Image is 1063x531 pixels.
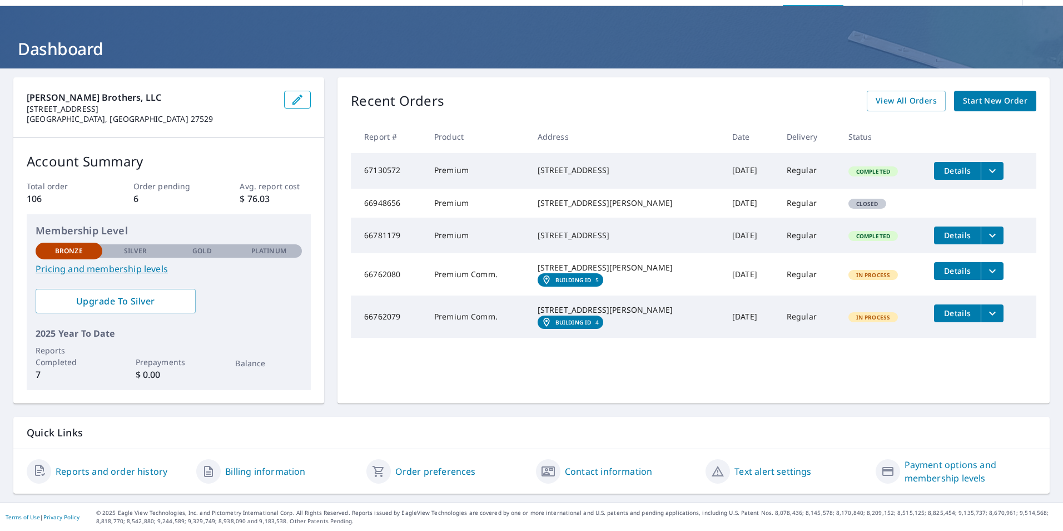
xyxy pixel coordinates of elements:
[778,120,840,153] th: Delivery
[425,296,529,338] td: Premium Comm.
[225,465,305,478] a: Billing information
[555,277,592,283] em: Building ID
[723,120,778,153] th: Date
[136,368,202,381] p: $ 0.00
[954,91,1036,111] a: Start New Order
[351,296,425,338] td: 66762079
[6,514,80,520] p: |
[351,189,425,218] td: 66948656
[981,162,1004,180] button: filesDropdownBtn-67130572
[778,253,840,296] td: Regular
[934,162,981,180] button: detailsBtn-67130572
[963,94,1027,108] span: Start New Order
[425,153,529,189] td: Premium
[778,189,840,218] td: Regular
[941,265,974,276] span: Details
[36,368,102,381] p: 7
[351,120,425,153] th: Report #
[941,230,974,240] span: Details
[538,273,604,287] a: Building ID5
[555,319,592,326] em: Building ID
[351,153,425,189] td: 67130572
[981,304,1004,322] button: filesDropdownBtn-66762079
[96,509,1057,525] p: © 2025 Eagle View Technologies, Inc. and Pictometry International Corp. All Rights Reserved. Repo...
[934,304,981,322] button: detailsBtn-66762079
[941,165,974,176] span: Details
[723,153,778,189] td: [DATE]
[251,246,286,256] p: Platinum
[778,296,840,338] td: Regular
[425,253,529,296] td: Premium Comm.
[36,327,302,340] p: 2025 Year To Date
[723,253,778,296] td: [DATE]
[43,513,80,521] a: Privacy Policy
[395,465,476,478] a: Order preferences
[981,227,1004,244] button: filesDropdownBtn-66781179
[934,227,981,244] button: detailsBtn-66781179
[351,91,444,111] p: Recent Orders
[136,356,202,368] p: Prepayments
[55,246,83,256] p: Bronze
[36,223,302,238] p: Membership Level
[529,120,723,153] th: Address
[56,465,167,478] a: Reports and order history
[850,271,897,279] span: In Process
[538,198,714,209] div: [STREET_ADDRESS][PERSON_NAME]
[240,180,311,192] p: Avg. report cost
[538,316,604,329] a: Building ID4
[538,165,714,176] div: [STREET_ADDRESS]
[425,189,529,218] td: Premium
[778,218,840,253] td: Regular
[538,230,714,241] div: [STREET_ADDRESS]
[425,218,529,253] td: Premium
[778,153,840,189] td: Regular
[27,114,275,124] p: [GEOGRAPHIC_DATA], [GEOGRAPHIC_DATA] 27529
[425,120,529,153] th: Product
[538,304,714,316] div: [STREET_ADDRESS][PERSON_NAME]
[840,120,926,153] th: Status
[27,192,98,205] p: 106
[934,262,981,280] button: detailsBtn-66762080
[13,37,1050,60] h1: Dashboard
[27,426,1036,440] p: Quick Links
[723,189,778,218] td: [DATE]
[941,308,974,318] span: Details
[27,151,311,171] p: Account Summary
[192,246,211,256] p: Gold
[240,192,311,205] p: $ 76.03
[850,200,885,208] span: Closed
[27,180,98,192] p: Total order
[27,91,275,104] p: [PERSON_NAME] Brothers, LLC
[36,262,302,276] a: Pricing and membership levels
[876,94,937,108] span: View All Orders
[850,313,897,321] span: In Process
[235,357,302,369] p: Balance
[734,465,811,478] a: Text alert settings
[565,465,652,478] a: Contact information
[133,180,205,192] p: Order pending
[850,232,897,240] span: Completed
[44,295,187,307] span: Upgrade To Silver
[723,218,778,253] td: [DATE]
[867,91,946,111] a: View All Orders
[124,246,147,256] p: Silver
[36,289,196,313] a: Upgrade To Silver
[850,168,897,175] span: Completed
[27,104,275,114] p: [STREET_ADDRESS]
[351,253,425,296] td: 66762080
[133,192,205,205] p: 6
[6,513,40,521] a: Terms of Use
[351,218,425,253] td: 66781179
[538,262,714,273] div: [STREET_ADDRESS][PERSON_NAME]
[36,345,102,368] p: Reports Completed
[981,262,1004,280] button: filesDropdownBtn-66762080
[723,296,778,338] td: [DATE]
[905,458,1036,485] a: Payment options and membership levels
